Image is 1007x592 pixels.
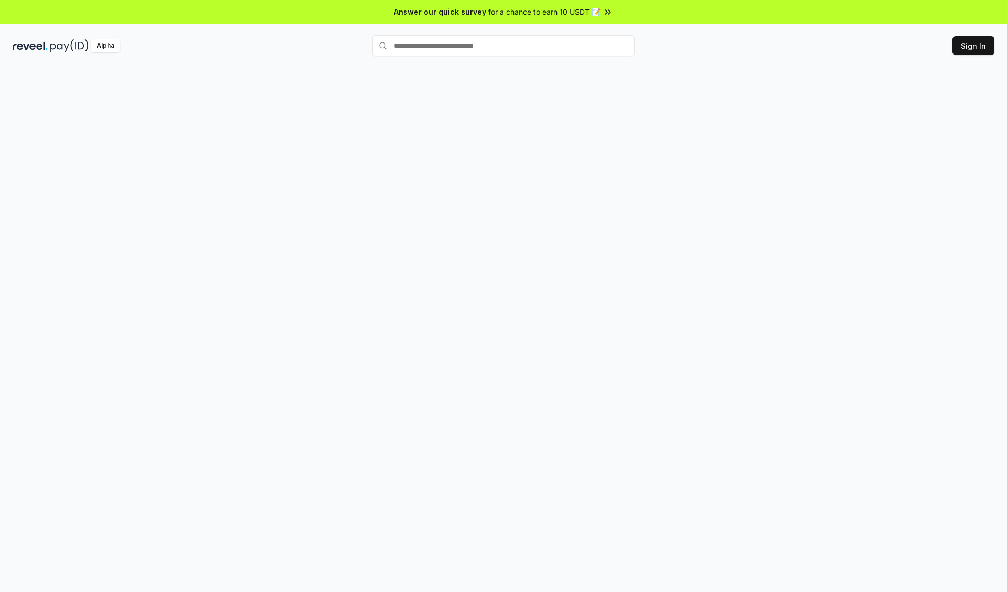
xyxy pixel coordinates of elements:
div: Alpha [91,39,120,52]
span: Answer our quick survey [394,6,486,17]
img: pay_id [50,39,89,52]
button: Sign In [952,36,994,55]
img: reveel_dark [13,39,48,52]
span: for a chance to earn 10 USDT 📝 [488,6,601,17]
